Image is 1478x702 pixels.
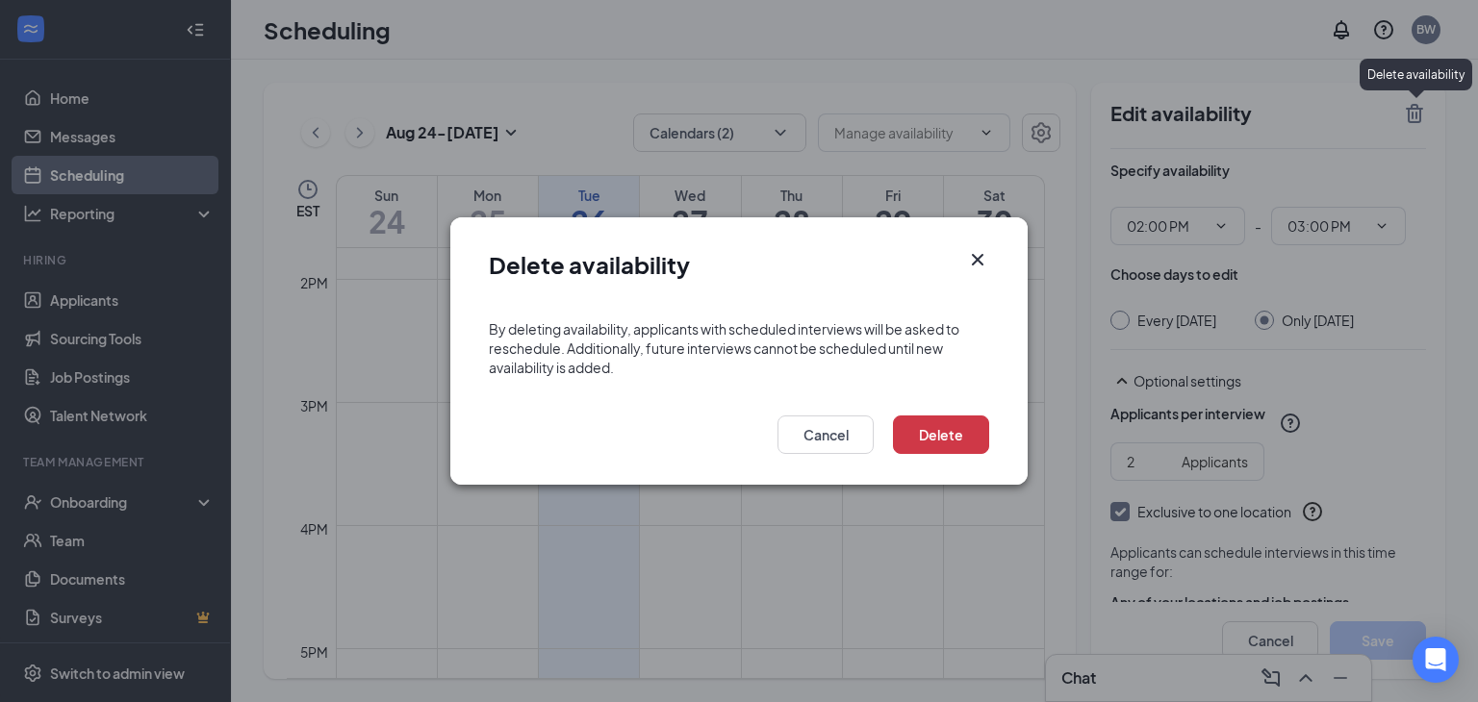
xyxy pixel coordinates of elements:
[489,248,690,281] h1: Delete availability
[777,415,874,454] button: Cancel
[966,248,989,271] button: Close
[893,415,989,454] button: Delete
[966,248,989,271] svg: Cross
[489,319,989,377] div: By deleting availability, applicants with scheduled interviews will be asked to reschedule. Addit...
[1413,637,1459,683] div: Open Intercom Messenger
[1360,59,1472,90] div: Delete availability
